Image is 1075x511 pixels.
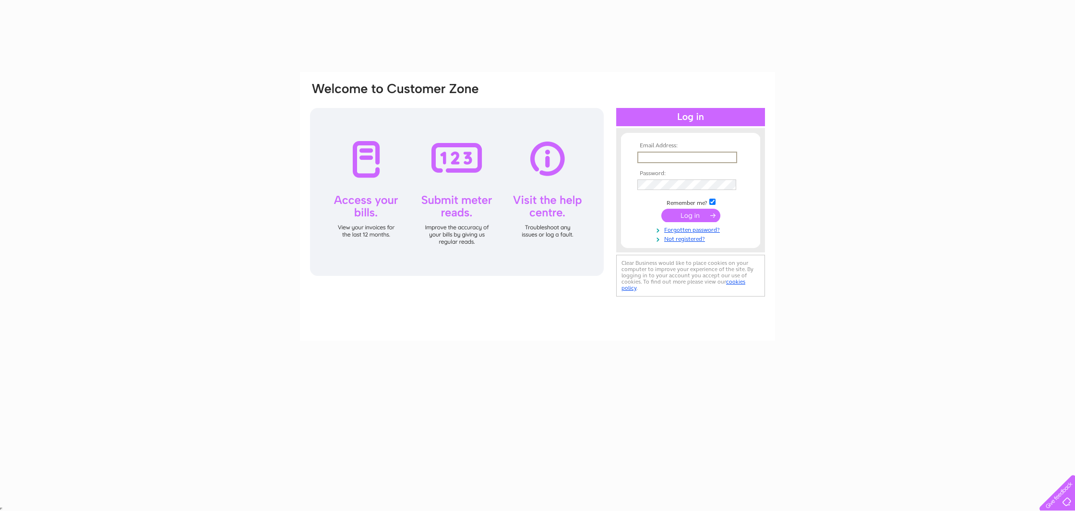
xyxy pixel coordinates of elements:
[637,225,746,234] a: Forgotten password?
[635,197,746,207] td: Remember me?
[637,234,746,243] a: Not registered?
[621,278,745,291] a: cookies policy
[661,209,720,222] input: Submit
[616,255,765,297] div: Clear Business would like to place cookies on your computer to improve your experience of the sit...
[635,143,746,149] th: Email Address:
[635,170,746,177] th: Password:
